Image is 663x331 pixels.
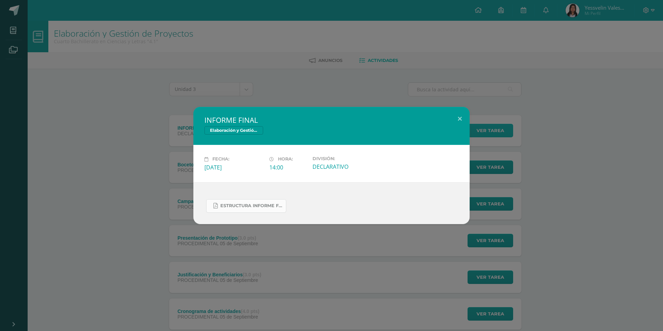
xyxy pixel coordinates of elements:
button: Close (Esc) [450,107,470,130]
span: ESTRUCTURA INFORME FINAL.pdf [220,203,282,209]
label: División: [313,156,372,161]
span: Hora: [278,157,293,162]
a: ESTRUCTURA INFORME FINAL.pdf [206,199,286,213]
div: DECLARATIVO [313,163,372,171]
h2: INFORME FINAL [204,115,459,125]
div: [DATE] [204,164,264,171]
div: 14:00 [269,164,307,171]
span: Fecha: [212,157,229,162]
span: Elaboración y Gestión de Proyectos [204,126,263,135]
